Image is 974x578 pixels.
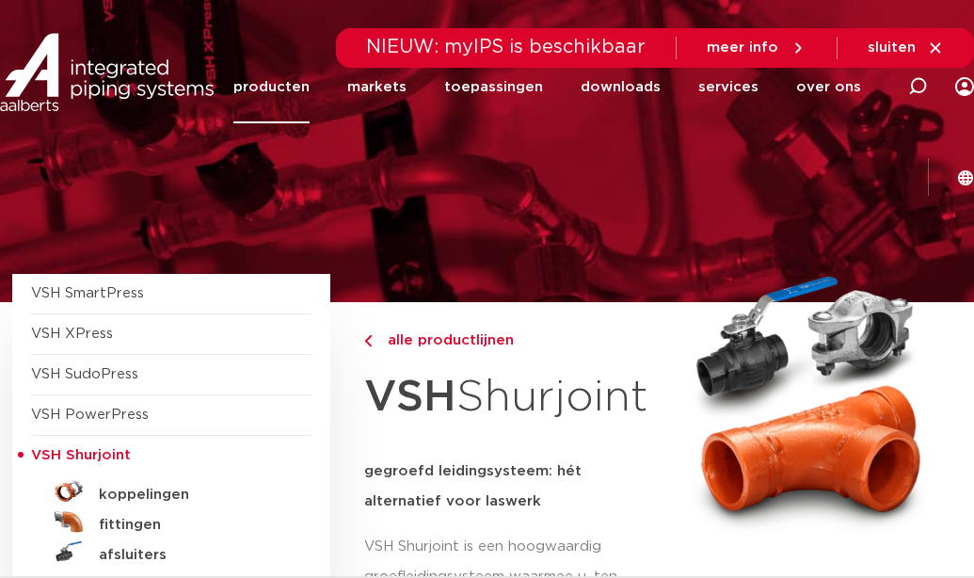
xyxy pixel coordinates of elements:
[364,335,372,347] img: chevron-right.svg
[364,361,658,434] h1: Shurjoint
[31,476,311,506] a: koppelingen
[868,40,944,56] a: sluiten
[31,537,311,567] a: afsluiters
[707,40,778,55] span: meer info
[707,40,806,56] a: meer info
[347,51,407,123] a: markets
[698,51,758,123] a: services
[796,51,861,123] a: over ons
[376,333,514,347] span: alle productlijnen
[233,51,861,123] nav: Menu
[444,51,543,123] a: toepassingen
[99,487,285,504] h5: koppelingen
[31,448,131,462] span: VSH Shurjoint
[31,408,149,422] a: VSH PowerPress
[364,457,658,517] h5: gegroefd leidingsysteem: hét alternatief voor laswerk
[366,38,646,56] span: NIEUW: myIPS is beschikbaar
[364,376,456,419] strong: VSH
[31,506,311,537] a: fittingen
[99,547,285,564] h5: afsluiters
[99,517,285,534] h5: fittingen
[233,51,310,123] a: producten
[868,40,916,55] span: sluiten
[955,66,974,107] div: my IPS
[364,329,658,352] a: alle productlijnen
[31,286,144,300] a: VSH SmartPress
[581,51,661,123] a: downloads
[31,327,113,341] a: VSH XPress
[31,367,138,381] a: VSH SudoPress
